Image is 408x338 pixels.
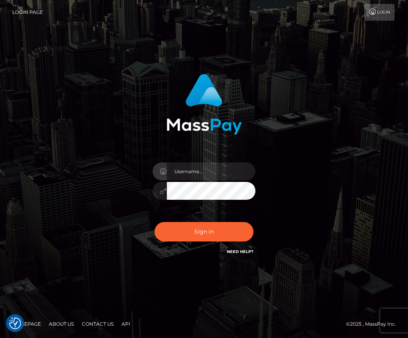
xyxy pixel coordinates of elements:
a: About Us [46,318,77,330]
button: Sign in [155,222,254,241]
button: Consent Preferences [9,317,21,329]
a: Homepage [9,318,44,330]
img: Revisit consent button [9,317,21,329]
a: Login [364,4,394,21]
a: Login Page [12,4,43,21]
img: MassPay Login [166,74,242,135]
a: Need Help? [227,249,253,254]
a: API [118,318,133,330]
a: Contact Us [79,318,117,330]
input: Username... [167,162,256,180]
div: © 2025 , MassPay Inc. [346,320,402,328]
